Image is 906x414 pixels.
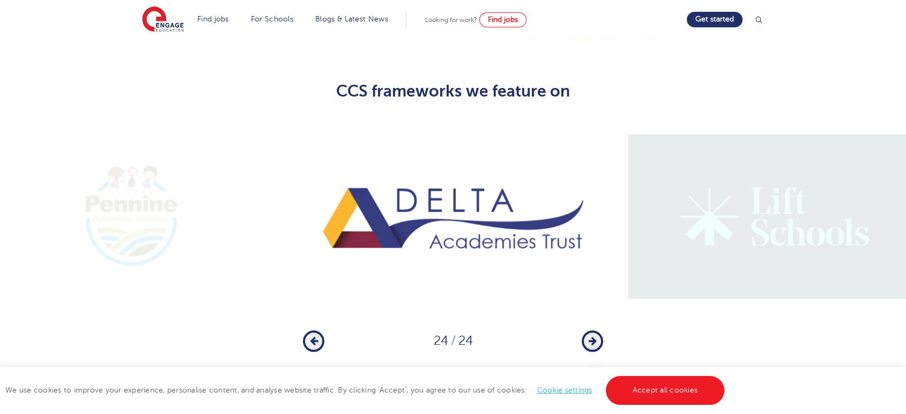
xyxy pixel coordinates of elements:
img: Engage Education [142,6,184,33]
span: Looking for work? [425,16,477,24]
a: Blogs & Latest News [315,15,388,23]
a: Find jobs [197,15,229,23]
span: 24 [434,334,448,348]
span: 24 [458,334,473,348]
span: / [448,334,458,348]
span: We use cookies to improve your experience, personalise content, and analyse website traffic. By c... [5,386,727,394]
a: Accept all cookies [606,376,725,405]
a: Find jobs [479,12,526,27]
span: Find jobs [488,16,518,24]
a: For Schools [251,15,293,23]
a: Cookie settings [537,386,592,394]
a: Get started [687,12,742,27]
h2: CCS frameworks we feature on [190,82,716,100]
